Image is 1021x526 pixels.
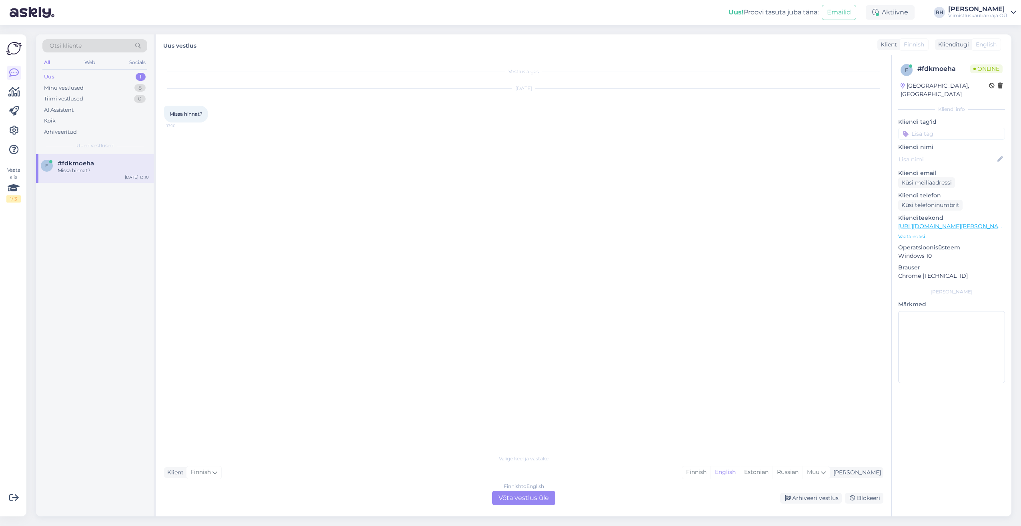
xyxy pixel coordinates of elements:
div: Küsi telefoninumbrit [898,200,963,211]
div: Küsi meiliaadressi [898,177,955,188]
div: Socials [128,57,147,68]
div: Valige keel ja vastake [164,455,883,462]
div: Tiimi vestlused [44,95,83,103]
div: Uus [44,73,54,81]
div: Finnish [682,466,711,478]
div: Klienditugi [935,40,969,49]
p: Brauser [898,263,1005,272]
b: Uus! [729,8,744,16]
div: [DATE] [164,85,883,92]
span: Uued vestlused [76,142,114,149]
span: #fdkmoeha [58,160,94,167]
div: [PERSON_NAME] [830,468,881,477]
p: Chrome [TECHNICAL_ID] [898,272,1005,280]
div: English [711,466,740,478]
span: Missä hinnat? [170,111,202,117]
div: # fdkmoeha [917,64,970,74]
span: f [45,163,48,169]
div: 8 [134,84,146,92]
span: Otsi kliente [50,42,82,50]
p: Klienditeekond [898,214,1005,222]
label: Uus vestlus [163,39,196,50]
div: Kliendi info [898,106,1005,113]
div: Vestlus algas [164,68,883,75]
p: Operatsioonisüsteem [898,243,1005,252]
div: Web [83,57,97,68]
div: 1 / 3 [6,195,21,203]
div: Blokeeri [845,493,883,504]
p: Vaata edasi ... [898,233,1005,240]
div: Russian [773,466,803,478]
div: Võta vestlus üle [492,491,555,505]
p: Kliendi telefon [898,191,1005,200]
div: Kõik [44,117,56,125]
div: Arhiveeri vestlus [780,493,842,504]
div: [DATE] 13:10 [125,174,149,180]
div: 0 [134,95,146,103]
div: Klient [877,40,897,49]
div: Aktiivne [866,5,915,20]
div: Vaata siia [6,167,21,203]
p: Märkmed [898,300,1005,309]
div: 1 [136,73,146,81]
div: AI Assistent [44,106,74,114]
div: Klient [164,468,184,477]
p: Kliendi email [898,169,1005,177]
img: Askly Logo [6,41,22,56]
p: Kliendi tag'id [898,118,1005,126]
button: Emailid [822,5,856,20]
p: Windows 10 [898,252,1005,260]
div: All [42,57,52,68]
input: Lisa nimi [899,155,996,164]
div: Viimistluskaubamaja OÜ [948,12,1007,19]
div: [PERSON_NAME] [898,288,1005,295]
div: Proovi tasuta juba täna: [729,8,819,17]
div: Arhiveeritud [44,128,77,136]
span: Finnish [904,40,924,49]
div: Estonian [740,466,773,478]
input: Lisa tag [898,128,1005,140]
span: f [905,67,908,73]
div: [GEOGRAPHIC_DATA], [GEOGRAPHIC_DATA] [901,82,989,98]
span: Finnish [190,468,211,477]
p: Kliendi nimi [898,143,1005,151]
div: Finnish to English [504,483,544,490]
span: English [976,40,997,49]
span: Online [970,64,1003,73]
div: [PERSON_NAME] [948,6,1007,12]
span: 13:10 [166,123,196,129]
div: RH [934,7,945,18]
div: Missä hinnat? [58,167,149,174]
a: [PERSON_NAME]Viimistluskaubamaja OÜ [948,6,1016,19]
span: Muu [807,468,819,476]
div: Minu vestlused [44,84,84,92]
